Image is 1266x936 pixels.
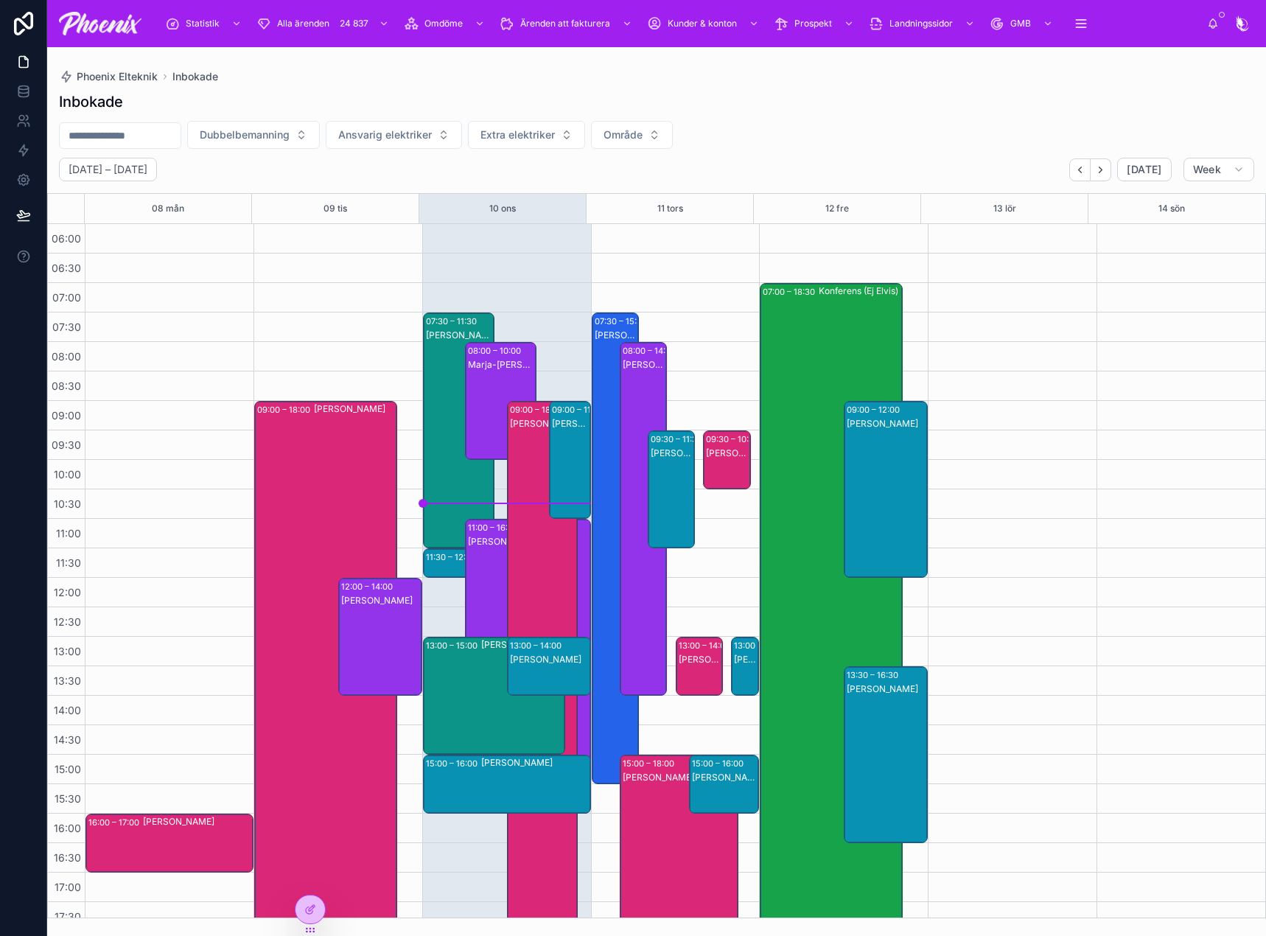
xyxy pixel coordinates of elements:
[676,638,723,695] div: 13:00 – 14:00[PERSON_NAME]
[48,262,85,274] span: 06:30
[49,321,85,333] span: 07:30
[706,432,763,447] div: 09:30 – 10:30
[763,284,819,299] div: 07:00 – 18:30
[1010,18,1031,29] span: GMB
[847,418,926,430] div: [PERSON_NAME]
[1117,158,1171,181] button: [DATE]
[143,816,252,828] div: [PERSON_NAME]
[50,586,85,598] span: 12:00
[648,431,695,548] div: 09:30 – 11:30[PERSON_NAME]
[692,772,758,783] div: [PERSON_NAME]
[200,128,290,142] span: Dubbelbemanning
[152,194,184,223] div: 08 mån
[51,881,85,893] span: 17:00
[426,638,481,653] div: 13:00 – 15:00
[50,851,85,864] span: 16:30
[520,18,610,29] span: Ärenden att fakturera
[819,285,901,297] div: Konferens (Ej Elvis)
[985,10,1060,37] a: GMB
[52,527,85,539] span: 11:00
[424,549,590,577] div: 11:30 – 12:00[PERSON_NAME]
[86,814,253,872] div: 16:00 – 17:00[PERSON_NAME]
[424,18,463,29] span: Omdöme
[508,402,578,931] div: 09:00 – 18:00[PERSON_NAME] ([PERSON_NAME])
[426,329,493,341] div: [PERSON_NAME]
[468,536,590,548] div: [PERSON_NAME]
[623,359,666,371] div: [PERSON_NAME]
[50,674,85,687] span: 13:30
[1127,163,1161,176] span: [DATE]
[77,69,158,84] span: Phoenix Elteknik
[510,654,590,666] div: [PERSON_NAME]
[252,10,396,37] a: Alla ärenden24 837
[592,313,639,783] div: 07:30 – 15:30[PERSON_NAME]
[468,520,522,535] div: 11:00 – 16:00
[1091,158,1111,181] button: Next
[847,668,902,682] div: 13:30 – 16:30
[847,683,926,695] div: [PERSON_NAME]
[324,194,347,223] button: 09 tis
[51,763,85,775] span: 15:00
[341,579,396,594] div: 12:00 – 14:00
[59,69,158,84] a: Phoenix Elteknik
[257,402,314,417] div: 09:00 – 18:00
[732,638,758,695] div: 13:00 – 14:00[PERSON_NAME] sjöö
[495,10,640,37] a: Ärenden att fakturera
[424,313,494,548] div: 07:30 – 11:30[PERSON_NAME]
[48,380,85,392] span: 08:30
[847,402,903,417] div: 09:00 – 12:00
[734,654,758,666] div: [PERSON_NAME] sjöö
[668,18,737,29] span: Kunder & konton
[48,350,85,363] span: 08:00
[52,556,85,569] span: 11:30
[794,18,832,29] span: Prospekt
[49,291,85,304] span: 07:00
[186,18,220,29] span: Statistik
[1193,163,1221,176] span: Week
[50,822,85,834] span: 16:00
[426,314,480,329] div: 07:30 – 11:30
[1158,194,1185,223] button: 14 sön
[690,755,758,813] div: 15:00 – 16:00[PERSON_NAME]
[51,792,85,805] span: 15:30
[825,194,849,223] button: 12 fre
[50,497,85,510] span: 10:30
[48,232,85,245] span: 06:00
[426,550,480,565] div: 11:30 – 12:00
[69,162,147,177] h2: [DATE] – [DATE]
[657,194,683,223] button: 11 tors
[399,10,492,37] a: Omdöme
[481,639,564,651] div: [PERSON_NAME]
[620,343,667,695] div: 08:00 – 14:00[PERSON_NAME]
[88,815,143,830] div: 16:00 – 17:00
[552,402,607,417] div: 09:00 – 11:00
[277,18,329,29] span: Alla ärenden
[1069,158,1091,181] button: Back
[59,12,141,35] img: App logo
[153,7,1207,40] div: scrollable content
[620,755,738,931] div: 15:00 – 18:00[PERSON_NAME]
[255,402,396,931] div: 09:00 – 18:00[PERSON_NAME]
[993,194,1016,223] button: 13 lör
[844,402,927,577] div: 09:00 – 12:00[PERSON_NAME]
[510,418,577,430] div: [PERSON_NAME] ([PERSON_NAME])
[468,343,525,358] div: 08:00 – 10:00
[651,432,706,447] div: 09:30 – 11:30
[172,69,218,84] span: Inbokade
[48,439,85,451] span: 09:30
[508,638,590,695] div: 13:00 – 14:00[PERSON_NAME]
[604,128,643,142] span: Område
[844,667,927,842] div: 13:30 – 16:30[PERSON_NAME]
[552,418,590,430] div: [PERSON_NAME]
[424,638,565,754] div: 13:00 – 15:00[PERSON_NAME]
[468,359,535,371] div: Marja-[PERSON_NAME]
[466,343,536,459] div: 08:00 – 10:00Marja-[PERSON_NAME]
[623,772,737,783] div: [PERSON_NAME]
[50,645,85,657] span: 13:00
[338,128,432,142] span: Ansvarig elektriker
[623,756,678,771] div: 15:00 – 18:00
[326,121,462,149] button: Select Button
